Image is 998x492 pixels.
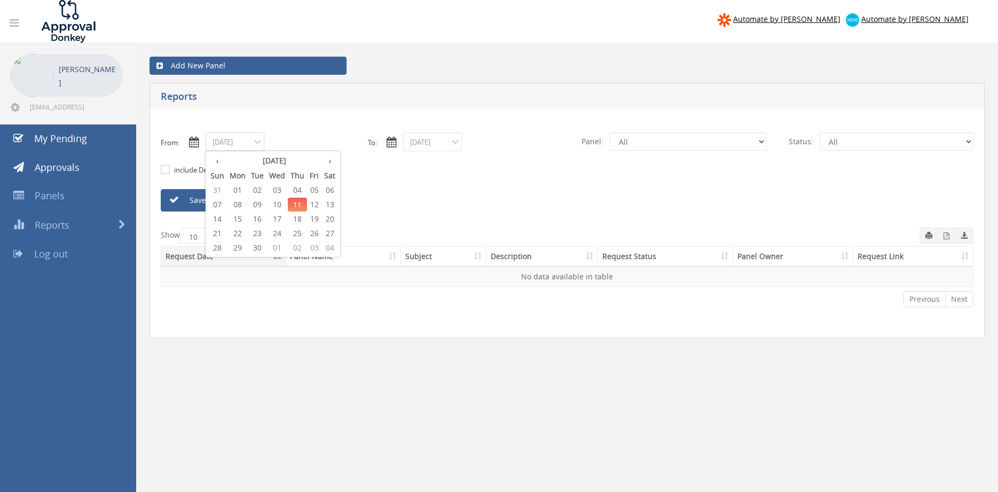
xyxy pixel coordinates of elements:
select: Showentries [180,228,220,244]
span: Panels [35,189,65,202]
th: Request Status: activate to sort column ascending [598,247,733,267]
label: include Description [171,165,235,176]
span: 01 [227,183,248,197]
h5: Reports [161,91,732,105]
span: 22 [227,227,248,240]
span: Automate by [PERSON_NAME] [733,14,840,24]
span: 14 [208,212,227,226]
span: 19 [307,212,321,226]
span: 25 [288,227,307,240]
span: 21 [208,227,227,240]
span: 10 [266,198,288,212]
th: Panel Name: activate to sort column ascending [286,247,401,267]
span: 16 [248,212,266,226]
a: Add New Panel [150,57,347,75]
td: No data available in table [161,267,973,286]
th: Thu [288,168,307,183]
span: 20 [321,212,338,226]
p: [PERSON_NAME] [59,63,117,89]
span: Panel: [575,132,610,151]
a: Next [945,291,973,307]
span: 18 [288,212,307,226]
span: 23 [248,227,266,240]
th: [DATE] [227,153,321,168]
span: 13 [321,198,338,212]
img: xero-logo.png [846,13,859,27]
span: 11 [288,198,307,212]
span: 02 [288,241,307,255]
th: Subject: activate to sort column ascending [401,247,486,267]
th: Sun [208,168,227,183]
span: 31 [208,183,227,197]
th: Description: activate to sort column ascending [486,247,598,267]
span: [EMAIL_ADDRESS][DOMAIN_NAME] [30,103,121,111]
span: 15 [227,212,248,226]
span: 01 [266,241,288,255]
span: Status: [782,132,820,151]
th: Tue [248,168,266,183]
th: Mon [227,168,248,183]
span: 06 [321,183,338,197]
th: Request Date: activate to sort column descending [161,247,286,267]
span: My Pending [34,132,87,145]
th: Fri [307,168,321,183]
span: 05 [307,183,321,197]
span: Log out [34,247,68,260]
th: Sat [321,168,338,183]
a: Save [161,189,284,212]
th: › [321,153,338,168]
span: 08 [227,198,248,212]
a: Previous [903,291,946,307]
span: 12 [307,198,321,212]
span: Automate by [PERSON_NAME] [861,14,969,24]
img: zapier-logomark.png [718,13,731,27]
span: 04 [321,241,338,255]
span: 09 [248,198,266,212]
span: 04 [288,183,307,197]
span: 02 [248,183,266,197]
span: 28 [208,241,227,255]
span: 26 [307,227,321,240]
span: 03 [266,183,288,197]
th: Panel Owner: activate to sort column ascending [733,247,853,267]
span: 30 [248,241,266,255]
th: ‹ [208,153,227,168]
span: Approvals [35,161,80,174]
span: 27 [321,227,338,240]
label: To: [368,138,377,148]
th: Wed [266,168,288,183]
label: From: [161,138,179,148]
span: 29 [227,241,248,255]
label: Show entries [161,228,245,244]
span: 17 [266,212,288,226]
span: 03 [307,241,321,255]
th: Request Link: activate to sort column ascending [853,247,973,267]
span: 07 [208,198,227,212]
span: Reports [35,218,69,231]
span: 24 [266,227,288,240]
